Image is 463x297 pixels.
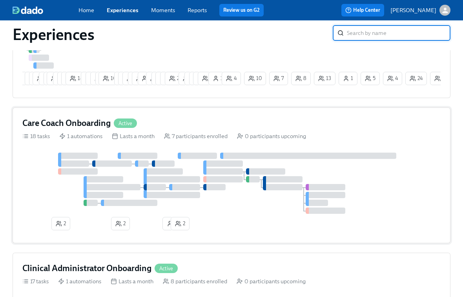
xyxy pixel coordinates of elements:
[343,75,353,82] span: 1
[347,25,450,41] input: Search by name
[44,72,62,85] button: 2
[198,72,219,85] button: 15
[269,72,288,85] button: 7
[361,72,380,85] button: 5
[59,132,102,140] div: 1 automations
[112,132,155,140] div: Lasts a month
[383,72,402,85] button: 4
[22,117,111,129] h4: Care Coach Onboarding
[13,25,95,44] h1: Experiences
[189,72,209,85] button: 6
[51,217,70,230] button: 2
[365,75,376,82] span: 5
[184,72,204,85] button: 6
[208,72,227,85] button: 1
[37,75,50,82] span: 29
[22,262,151,274] h4: Clinical Administrator Onboarding
[146,72,167,85] button: 11
[164,132,228,140] div: 7 participants enrolled
[127,75,140,82] span: 15
[237,132,306,140] div: 0 participants upcoming
[115,220,126,228] span: 2
[222,72,241,85] button: 4
[339,72,357,85] button: 1
[22,277,49,285] div: 17 tasks
[56,220,66,228] span: 2
[22,132,50,140] div: 18 tasks
[223,6,260,14] a: Review us on G2
[163,277,227,285] div: 8 participants enrolled
[179,72,201,85] button: 10
[248,75,262,82] span: 10
[78,7,94,14] a: Home
[39,72,58,85] button: 4
[430,72,449,85] button: 2
[128,72,148,85] button: 6
[189,75,200,82] span: 6
[90,75,101,82] span: 8
[13,6,78,14] a: dado
[155,266,178,271] span: Active
[142,75,153,82] span: 3
[111,217,130,230] button: 2
[345,6,380,14] span: Help Center
[136,75,149,82] span: 23
[43,75,54,82] span: 4
[57,72,77,85] button: 8
[118,72,139,85] button: 17
[410,75,423,82] span: 24
[171,217,190,230] button: 2
[237,277,306,285] div: 0 participants upcoming
[390,5,450,16] button: [PERSON_NAME]
[66,72,87,85] button: 18
[183,75,196,82] span: 10
[164,75,177,82] span: 15
[169,75,182,82] span: 25
[114,72,133,85] button: 7
[29,72,49,85] button: 8
[70,75,83,82] span: 18
[47,72,69,85] button: 19
[244,72,266,85] button: 10
[33,72,55,85] button: 29
[226,75,237,82] span: 4
[61,72,82,85] button: 12
[95,72,115,85] button: 5
[314,72,335,85] button: 13
[167,220,177,228] span: 1
[114,120,137,126] span: Active
[25,72,44,85] button: 4
[155,72,177,85] button: 12
[122,72,144,85] button: 15
[58,277,101,285] div: 1 automations
[151,72,171,85] button: 9
[175,220,185,228] span: 2
[13,6,43,14] img: dado
[202,75,215,82] span: 15
[132,72,153,85] button: 23
[103,75,116,82] span: 10
[90,72,110,85] button: 9
[213,75,223,82] span: 1
[107,7,139,14] a: Experiences
[150,75,163,82] span: 11
[85,75,96,82] span: 9
[95,75,106,82] span: 9
[162,217,181,230] button: 1
[387,75,398,82] span: 4
[81,72,100,85] button: 9
[193,72,215,85] button: 14
[273,75,284,82] span: 7
[295,75,306,82] span: 8
[188,7,207,14] a: Reports
[434,75,445,82] span: 2
[219,4,264,16] button: Review us on G2
[390,6,436,14] p: [PERSON_NAME]
[111,277,153,285] div: Lasts a month
[98,72,120,85] button: 10
[405,72,427,85] button: 24
[53,72,72,85] button: 7
[160,72,182,85] button: 15
[291,72,311,85] button: 8
[13,108,450,243] a: Care Coach OnboardingActive18 tasks 1 automations Lasts a month 7 participants enrolled 0 partici...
